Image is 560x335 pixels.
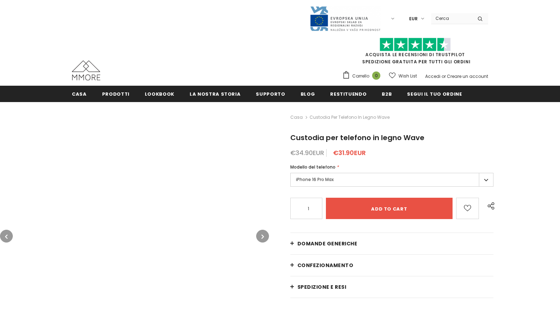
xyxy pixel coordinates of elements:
[330,86,366,102] a: Restituendo
[342,71,384,81] a: Carrello 0
[290,113,303,122] a: Casa
[380,38,451,52] img: Fidati di Pilot Stars
[290,164,336,170] span: Modello del telefono
[102,91,130,97] span: Prodotti
[297,283,347,291] span: Spedizione e resi
[290,133,424,143] span: Custodia per telefono in legno Wave
[398,73,417,80] span: Wish List
[72,86,87,102] a: Casa
[290,255,493,276] a: CONFEZIONAMENTO
[145,91,174,97] span: Lookbook
[102,86,130,102] a: Prodotti
[382,86,392,102] a: B2B
[409,15,418,22] span: EUR
[190,86,241,102] a: La nostra storia
[333,148,366,157] span: €31.90EUR
[297,240,358,247] span: Domande generiche
[326,198,453,219] input: Add to cart
[407,86,462,102] a: Segui il tuo ordine
[389,70,417,82] a: Wish List
[297,262,354,269] span: CONFEZIONAMENTO
[310,113,390,122] span: Custodia per telefono in legno Wave
[290,148,324,157] span: €34.90EUR
[431,13,472,23] input: Search Site
[352,73,369,80] span: Carrello
[290,276,493,298] a: Spedizione e resi
[442,73,446,79] span: or
[310,15,381,21] a: Javni Razpis
[407,91,462,97] span: Segui il tuo ordine
[330,91,366,97] span: Restituendo
[145,86,174,102] a: Lookbook
[256,91,285,97] span: supporto
[372,71,380,80] span: 0
[447,73,488,79] a: Creare un account
[72,91,87,97] span: Casa
[425,73,440,79] a: Accedi
[301,91,315,97] span: Blog
[256,86,285,102] a: supporto
[382,91,392,97] span: B2B
[72,60,100,80] img: Casi MMORE
[290,173,493,187] label: iPhone 16 Pro Max
[290,233,493,254] a: Domande generiche
[310,6,381,32] img: Javni Razpis
[342,41,488,65] span: SPEDIZIONE GRATUITA PER TUTTI GLI ORDINI
[301,86,315,102] a: Blog
[190,91,241,97] span: La nostra storia
[365,52,465,58] a: Acquista le recensioni di TrustPilot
